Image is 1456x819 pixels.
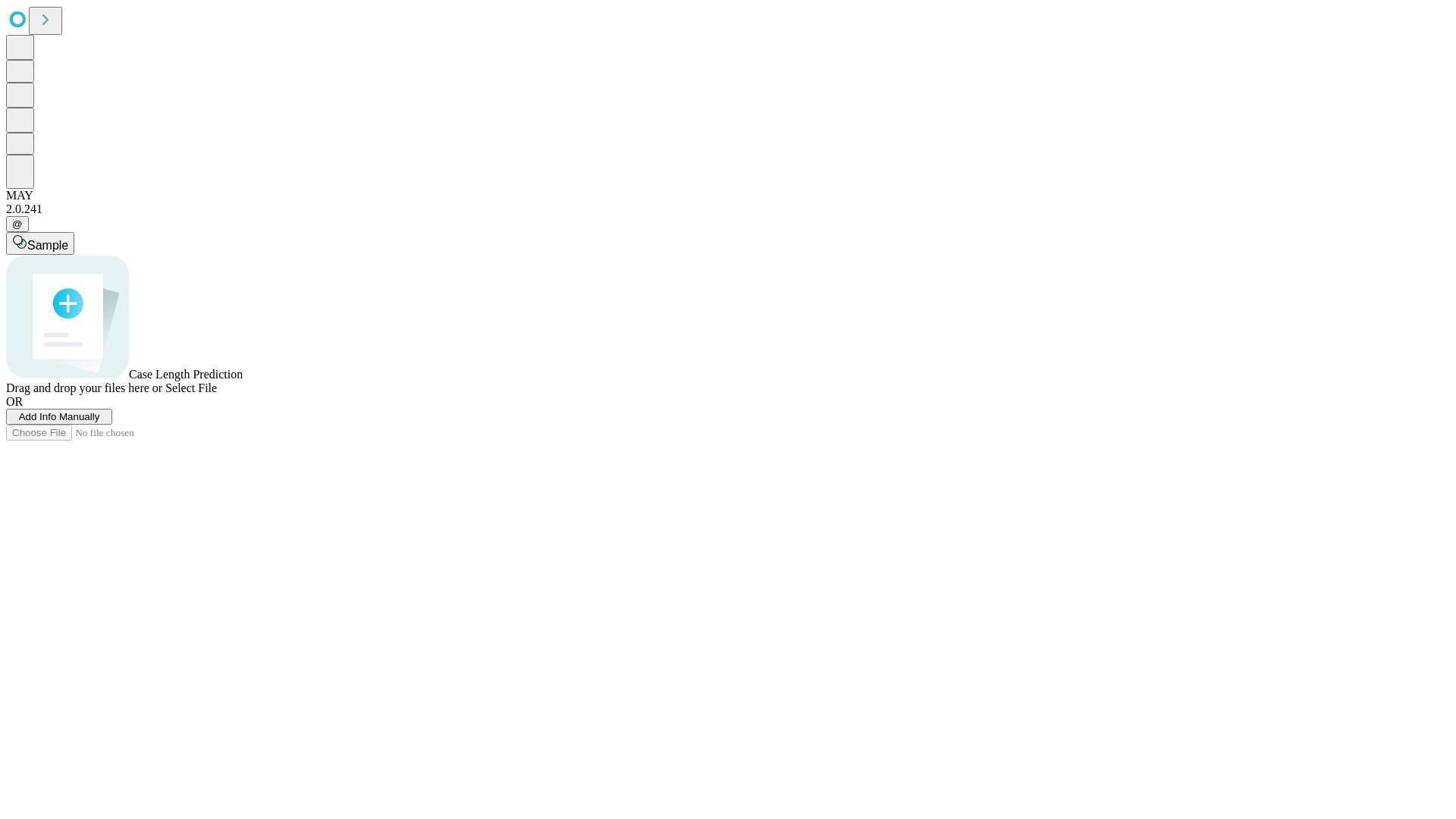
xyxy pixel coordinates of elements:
span: @ [12,218,23,230]
span: Drag and drop your files here or [6,381,162,394]
span: Select File [165,381,217,394]
div: 2.0.241 [6,202,1450,216]
button: @ [6,216,29,232]
span: OR [6,395,23,408]
span: Add Info Manually [19,411,100,422]
span: Sample [27,239,68,252]
span: Case Length Prediction [129,368,243,381]
button: Add Info Manually [6,409,112,425]
button: Sample [6,232,74,255]
div: MAY [6,189,1450,202]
